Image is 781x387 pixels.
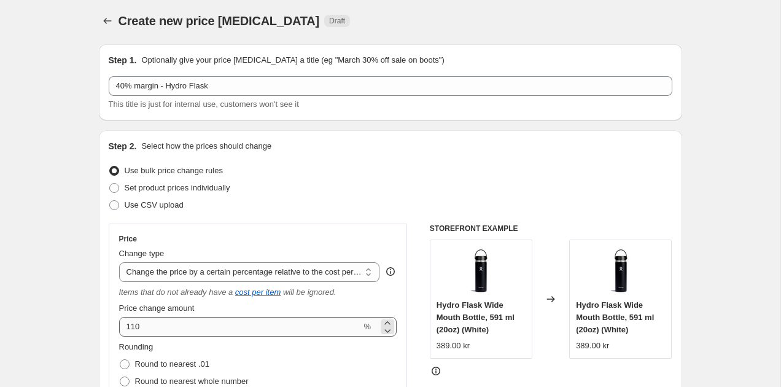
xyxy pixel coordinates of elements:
button: Price change jobs [99,12,116,29]
span: Price change amount [119,303,195,313]
p: Select how the prices should change [141,140,271,152]
span: Use bulk price change rules [125,166,223,175]
div: help [384,265,397,278]
span: % [363,322,371,331]
img: HYD-WM-BOT-591ML-20OZ-BLA_80x.jpg [456,246,505,295]
input: 50 [119,317,362,337]
span: Hydro Flask Wide Mouth Bottle, 591 ml (20oz) (White) [576,300,654,334]
span: Create new price [MEDICAL_DATA] [119,14,320,28]
input: 30% off holiday sale [109,76,672,96]
p: Optionally give your price [MEDICAL_DATA] a title (eg "March 30% off sale on boots") [141,54,444,66]
h6: STOREFRONT EXAMPLE [430,224,672,233]
span: Draft [329,16,345,26]
img: HYD-WM-BOT-591ML-20OZ-BLA_80x.jpg [596,246,645,295]
span: Round to nearest whole number [135,377,249,386]
div: 389.00 kr [437,340,470,352]
h2: Step 1. [109,54,137,66]
span: Rounding [119,342,153,351]
div: 389.00 kr [576,340,609,352]
i: Items that do not already have a [119,287,233,297]
span: Round to nearest .01 [135,359,209,369]
span: This title is just for internal use, customers won't see it [109,100,299,109]
h2: Step 2. [109,140,137,152]
span: Hydro Flask Wide Mouth Bottle, 591 ml (20oz) (White) [437,300,515,334]
span: Use CSV upload [125,200,184,209]
i: will be ignored. [283,287,336,297]
h3: Price [119,234,137,244]
a: cost per item [235,287,281,297]
span: Set product prices individually [125,183,230,192]
span: Change type [119,249,165,258]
